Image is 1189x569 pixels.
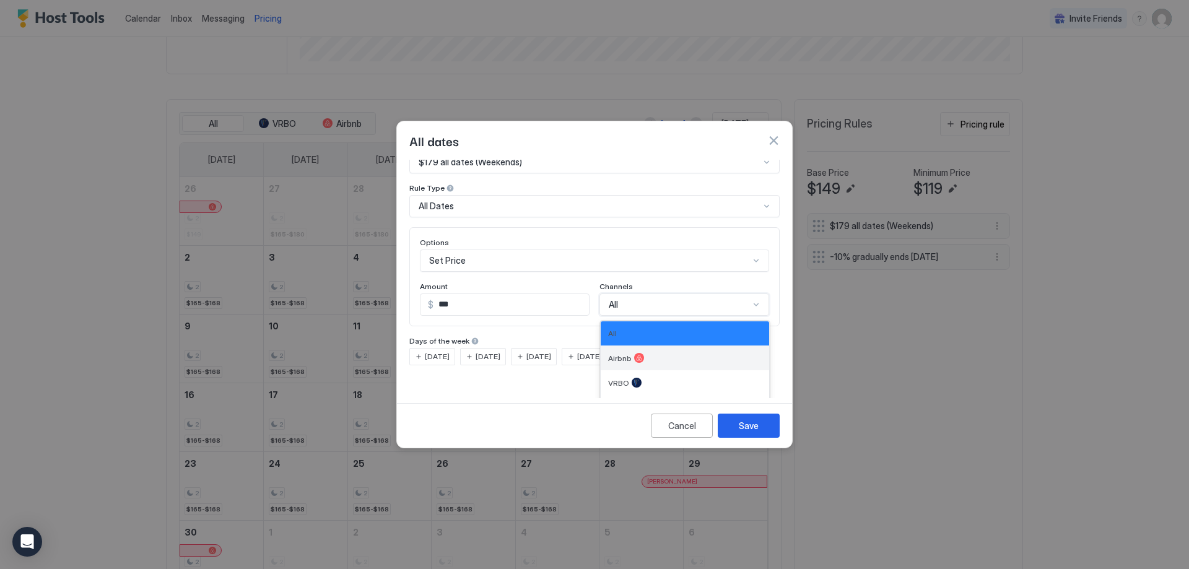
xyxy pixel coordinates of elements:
[409,183,445,193] span: Rule Type
[526,351,551,362] span: [DATE]
[429,255,466,266] span: Set Price
[668,419,696,432] div: Cancel
[608,378,629,388] span: VRBO
[577,351,602,362] span: [DATE]
[739,419,759,432] div: Save
[420,282,448,291] span: Amount
[608,354,632,363] span: Airbnb
[476,351,500,362] span: [DATE]
[419,201,454,212] span: All Dates
[419,157,522,168] span: $179 all dates (Weekends)
[12,527,42,557] div: Open Intercom Messenger
[428,299,433,310] span: $
[608,329,617,338] span: All
[409,131,459,150] span: All dates
[425,351,450,362] span: [DATE]
[718,414,780,438] button: Save
[609,299,618,310] span: All
[433,294,589,315] input: Input Field
[651,414,713,438] button: Cancel
[599,282,633,291] span: Channels
[420,238,449,247] span: Options
[409,336,469,345] span: Days of the week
